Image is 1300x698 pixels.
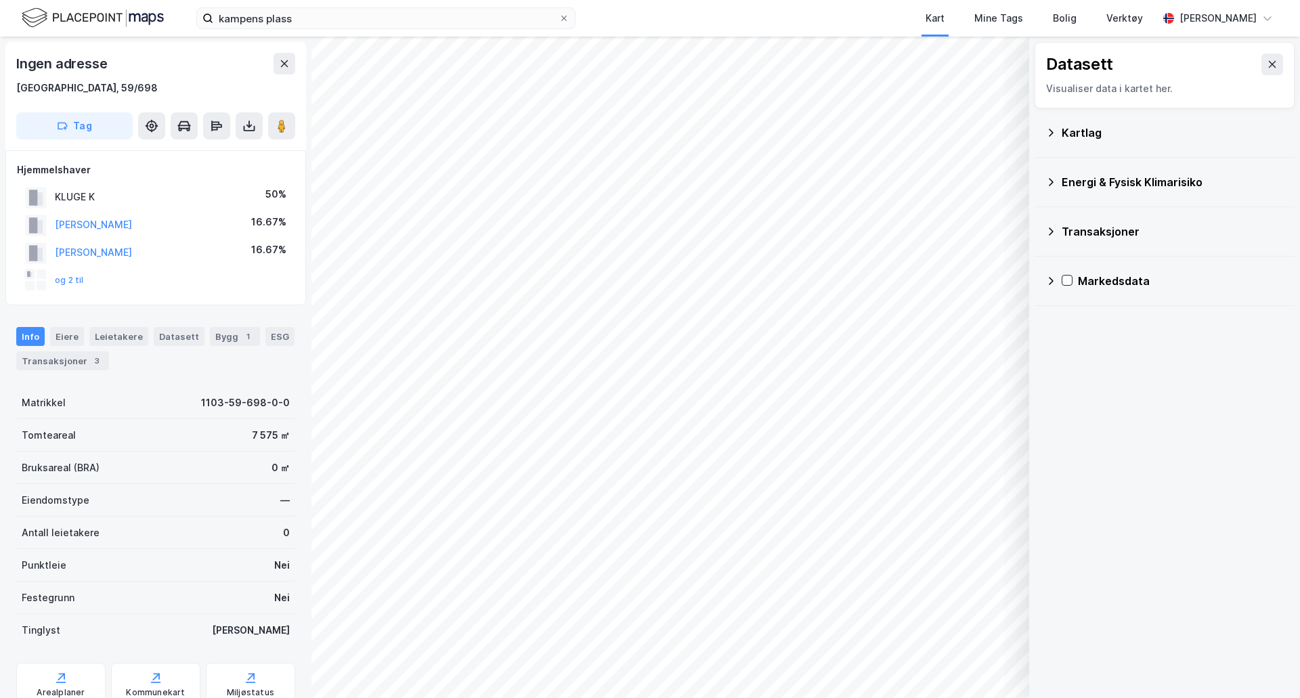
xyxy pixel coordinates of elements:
[16,53,110,74] div: Ingen adresse
[280,492,290,508] div: —
[1078,273,1284,289] div: Markedsdata
[1062,223,1284,240] div: Transaksjoner
[50,327,84,346] div: Eiere
[1062,174,1284,190] div: Energi & Fysisk Klimarisiko
[90,354,104,368] div: 3
[251,214,286,230] div: 16.67%
[37,687,85,698] div: Arealplaner
[274,557,290,573] div: Nei
[926,10,945,26] div: Kart
[154,327,204,346] div: Datasett
[265,327,295,346] div: ESG
[210,327,260,346] div: Bygg
[272,460,290,476] div: 0 ㎡
[22,427,76,443] div: Tomteareal
[1106,10,1143,26] div: Verktøy
[227,687,274,698] div: Miljøstatus
[22,492,89,508] div: Eiendomstype
[16,351,109,370] div: Transaksjoner
[265,186,286,202] div: 50%
[1053,10,1077,26] div: Bolig
[89,327,148,346] div: Leietakere
[55,189,95,205] div: KLUGE K
[974,10,1023,26] div: Mine Tags
[22,395,66,411] div: Matrikkel
[213,8,559,28] input: Søk på adresse, matrikkel, gårdeiere, leietakere eller personer
[16,80,158,96] div: [GEOGRAPHIC_DATA], 59/698
[22,557,66,573] div: Punktleie
[126,687,185,698] div: Kommunekart
[22,460,100,476] div: Bruksareal (BRA)
[274,590,290,606] div: Nei
[1232,633,1300,698] div: Kontrollprogram for chat
[283,525,290,541] div: 0
[22,622,60,638] div: Tinglyst
[22,525,100,541] div: Antall leietakere
[201,395,290,411] div: 1103-59-698-0-0
[1232,633,1300,698] iframe: Chat Widget
[22,6,164,30] img: logo.f888ab2527a4732fd821a326f86c7f29.svg
[1046,81,1283,97] div: Visualiser data i kartet her.
[1179,10,1257,26] div: [PERSON_NAME]
[16,327,45,346] div: Info
[212,622,290,638] div: [PERSON_NAME]
[1062,125,1284,141] div: Kartlag
[17,162,295,178] div: Hjemmelshaver
[1046,53,1113,75] div: Datasett
[252,427,290,443] div: 7 575 ㎡
[22,590,74,606] div: Festegrunn
[16,112,133,139] button: Tag
[251,242,286,258] div: 16.67%
[241,330,255,343] div: 1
